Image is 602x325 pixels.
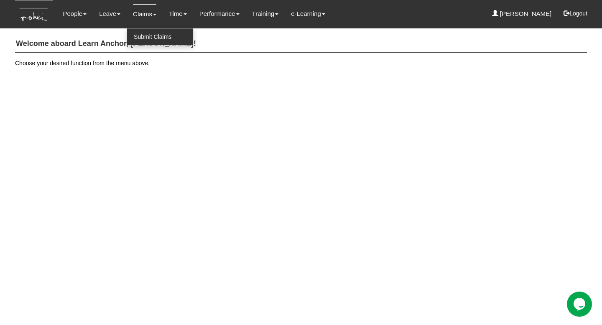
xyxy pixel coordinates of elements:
a: e-Learning [291,4,325,23]
img: KTs7HI1dOZG7tu7pUkOpGGQAiEQAiEQAj0IhBB1wtXDg6BEAiBEAiBEAiB4RGIoBtemSRFIRACIRACIRACIdCLQARdL1w5OAR... [15,0,53,28]
a: Time [169,4,187,23]
a: People [63,4,87,23]
a: Training [252,4,279,23]
h4: Welcome aboard Learn Anchor, [PERSON_NAME]! [15,36,587,53]
a: Submit Claims [127,28,193,45]
a: Claims [133,4,156,24]
a: Leave [99,4,120,23]
p: Choose your desired function from the menu above. [15,59,587,67]
a: [PERSON_NAME] [492,4,552,23]
iframe: chat widget [567,292,594,317]
a: Performance [199,4,240,23]
button: Logout [558,3,593,23]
